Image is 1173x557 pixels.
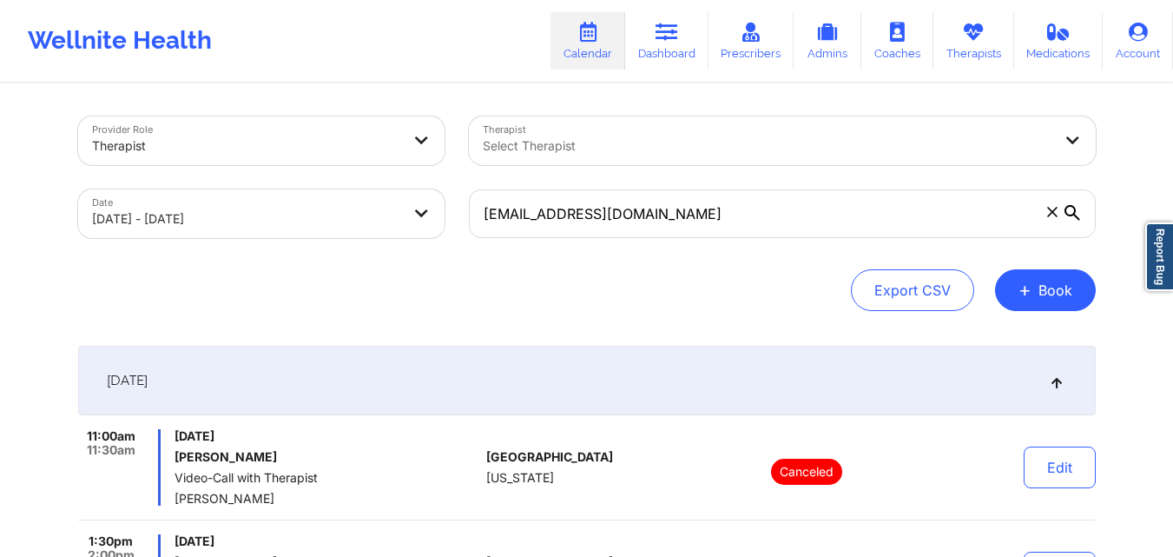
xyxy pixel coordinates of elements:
[175,471,479,485] span: Video-Call with Therapist
[175,429,479,443] span: [DATE]
[89,534,133,548] span: 1:30pm
[87,429,135,443] span: 11:00am
[771,459,842,485] p: Canceled
[861,12,933,70] a: Coaches
[1024,447,1096,488] button: Edit
[469,189,1096,238] input: Search by patient email
[175,534,479,548] span: [DATE]
[92,127,401,165] div: Therapist
[794,12,861,70] a: Admins
[1145,222,1173,291] a: Report Bug
[175,492,479,506] span: [PERSON_NAME]
[92,200,401,238] div: [DATE] - [DATE]
[175,450,479,464] h6: [PERSON_NAME]
[1014,12,1104,70] a: Medications
[708,12,794,70] a: Prescribers
[851,269,974,311] button: Export CSV
[87,443,135,457] span: 11:30am
[486,471,554,485] span: [US_STATE]
[107,372,148,389] span: [DATE]
[625,12,708,70] a: Dashboard
[1103,12,1173,70] a: Account
[1018,285,1031,295] span: +
[995,269,1096,311] button: +Book
[933,12,1014,70] a: Therapists
[550,12,625,70] a: Calendar
[486,450,613,464] span: [GEOGRAPHIC_DATA]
